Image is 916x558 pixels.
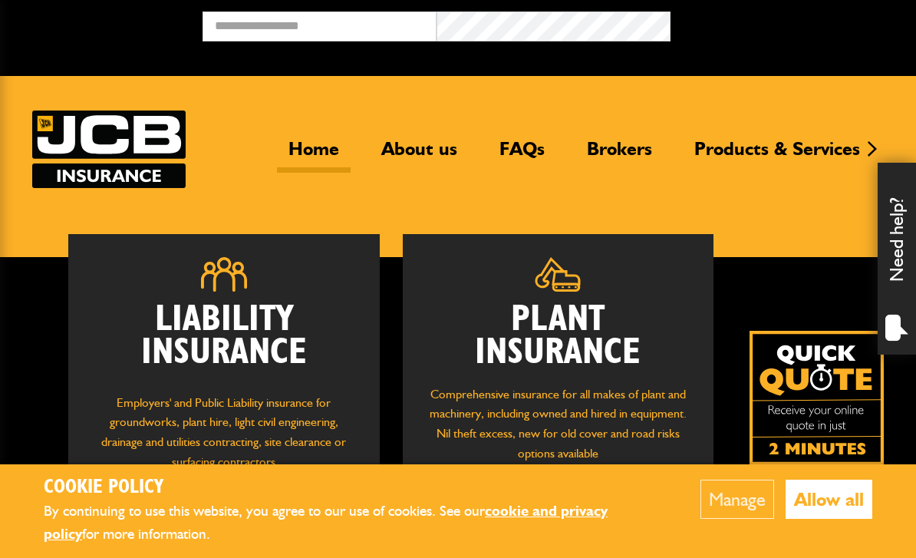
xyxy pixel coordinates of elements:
a: JCB Insurance Services [32,111,186,188]
button: Allow all [786,480,872,519]
a: FAQs [488,137,556,173]
a: Products & Services [683,137,872,173]
a: Get your insurance quote isn just 2-minutes [750,331,884,465]
button: Broker Login [671,12,904,35]
p: Employers' and Public Liability insurance for groundworks, plant hire, light civil engineering, d... [91,393,357,480]
img: Quick Quote [750,331,884,465]
a: Home [277,137,351,173]
button: Manage [700,480,774,519]
p: Comprehensive insurance for all makes of plant and machinery, including owned and hired in equipm... [426,385,691,463]
h2: Plant Insurance [426,303,691,369]
h2: Cookie Policy [44,476,654,500]
a: Brokers [575,137,664,173]
p: By continuing to use this website, you agree to our use of cookies. See our for more information. [44,500,654,546]
a: About us [370,137,469,173]
div: Need help? [878,163,916,355]
img: JCB Insurance Services logo [32,111,186,188]
h2: Liability Insurance [91,303,357,378]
